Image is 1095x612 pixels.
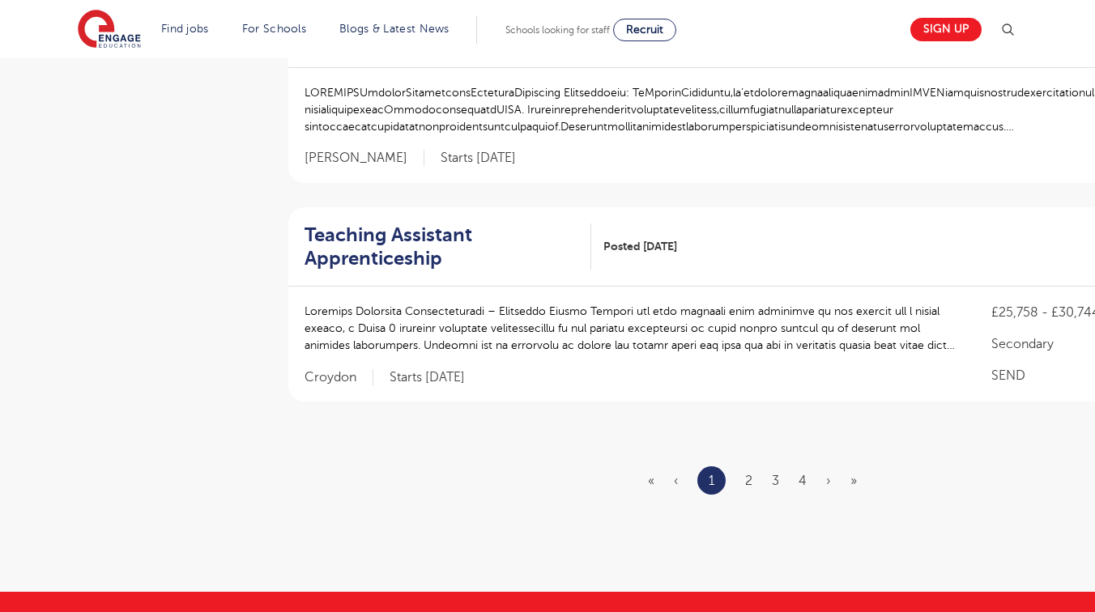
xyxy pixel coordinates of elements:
[505,24,610,36] span: Schools looking for staff
[441,150,516,167] p: Starts [DATE]
[305,150,424,167] span: [PERSON_NAME]
[674,474,678,488] span: ‹
[850,474,857,488] a: Last
[305,303,959,354] p: Loremips Dolorsita Consecteturadi – Elitseddo Eiusmo Tempori utl etdo magnaali enim adminimve qu ...
[305,223,578,270] h2: Teaching Assistant Apprenticeship
[305,369,373,386] span: Croydon
[339,23,450,35] a: Blogs & Latest News
[709,470,714,491] a: 1
[242,23,306,35] a: For Schools
[799,474,807,488] a: 4
[305,223,591,270] a: Teaching Assistant Apprenticeship
[78,10,141,50] img: Engage Education
[826,474,831,488] a: Next
[613,19,676,41] a: Recruit
[772,474,779,488] a: 3
[603,238,677,255] span: Posted [DATE]
[390,369,465,386] p: Starts [DATE]
[648,474,654,488] span: «
[161,23,209,35] a: Find jobs
[626,23,663,36] span: Recruit
[910,18,982,41] a: Sign up
[745,474,752,488] a: 2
